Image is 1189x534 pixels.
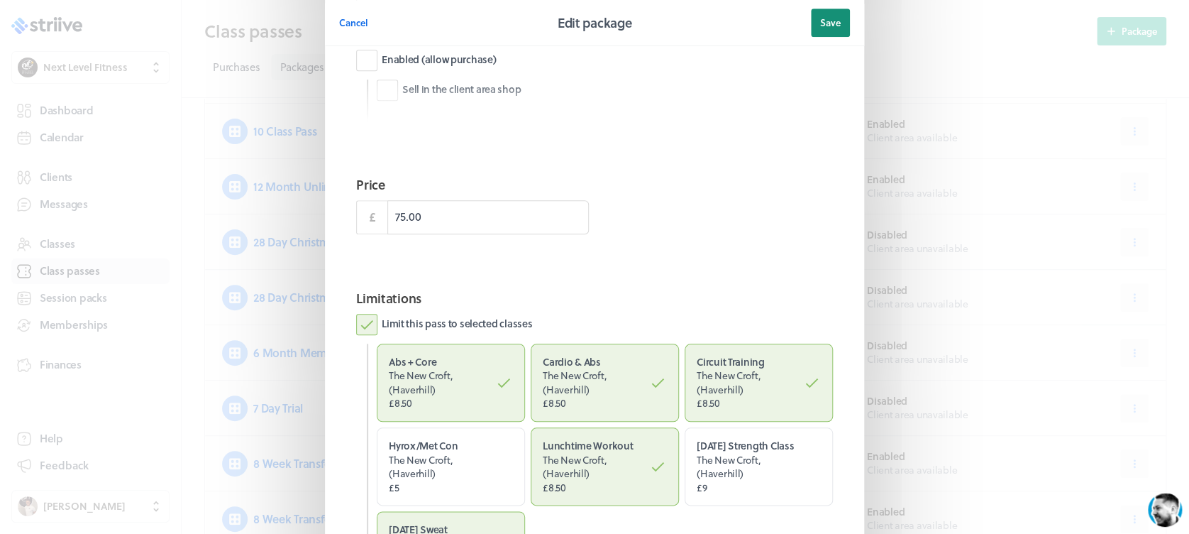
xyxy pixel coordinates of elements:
button: Cancel [339,9,368,37]
span: The New Croft, (Haverhill) [389,369,489,396]
span: £5 [389,481,489,495]
span: The New Croft, (Haverhill) [697,369,797,396]
strong: Cardio & Abs [543,354,601,369]
label: Limit this pass to selected classes [356,314,532,335]
g: /> [221,437,240,449]
div: [PERSON_NAME] [79,9,172,24]
strong: Abs + Core [389,354,436,369]
img: US [43,10,68,36]
span: £8.50 [543,396,643,410]
span: £8.50 [543,481,643,495]
h2: Limitations [356,288,833,308]
span: Cancel [339,16,368,29]
button: />GIF [216,425,246,464]
span: The New Croft, (Haverhill) [389,453,489,481]
h2: Price [356,175,833,195]
button: Save [811,9,850,37]
span: £8.50 [389,396,489,410]
strong: Circuit Training [697,354,765,369]
tspan: GIF [226,440,237,447]
strong: [DATE] Strength Class [697,438,794,453]
span: The New Croft, (Haverhill) [543,453,643,481]
label: Enabled (allow purchase) [356,50,496,71]
strong: Hyrox/Met Con [389,438,458,453]
div: Back in a few hours [79,26,172,36]
div: US[PERSON_NAME]Back in a few hours [43,9,266,38]
div: £ [356,200,387,234]
strong: Lunchtime Workout [543,438,633,453]
h2: Edit package [558,13,632,33]
iframe: gist-messenger-bubble-iframe [1148,493,1182,527]
span: Save [820,16,841,29]
span: £9 [697,481,797,495]
span: The New Croft, (Haverhill) [697,453,797,481]
span: £8.50 [697,396,797,410]
span: The New Croft, (Haverhill) [543,369,643,396]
